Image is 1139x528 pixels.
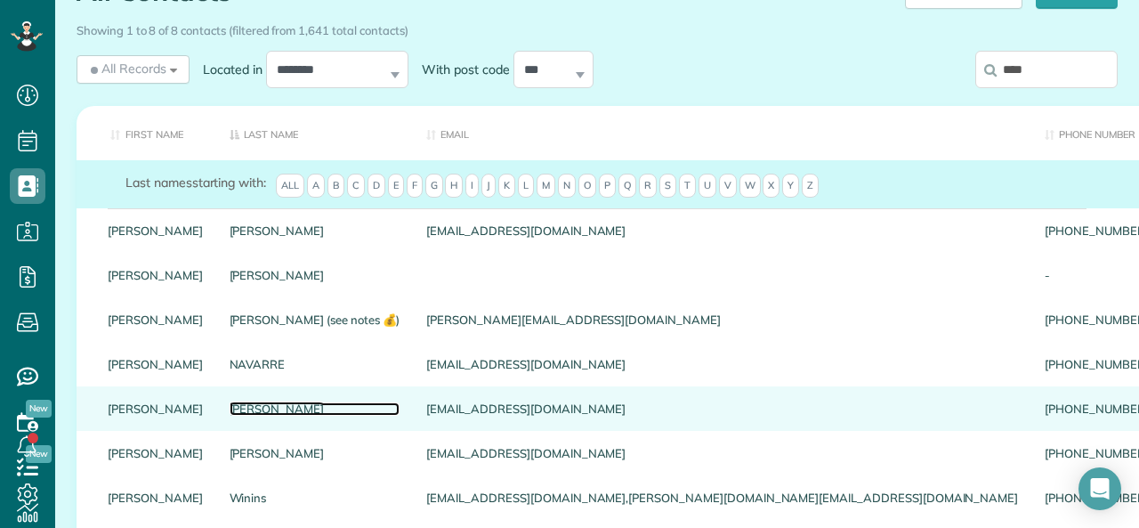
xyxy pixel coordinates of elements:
a: Winins [230,491,400,504]
a: [PERSON_NAME] [108,358,203,370]
div: [EMAIL_ADDRESS][DOMAIN_NAME] [413,342,1031,386]
span: F [407,174,423,199]
span: D [368,174,385,199]
div: [PERSON_NAME][EMAIL_ADDRESS][DOMAIN_NAME] [413,297,1031,342]
a: [PERSON_NAME] [230,224,400,237]
span: N [558,174,576,199]
a: [PERSON_NAME] [230,402,400,415]
span: I [465,174,479,199]
span: New [26,400,52,418]
span: R [639,174,657,199]
span: C [347,174,365,199]
a: NAVARRE [230,358,400,370]
a: [PERSON_NAME] (see notes 💰) [230,313,400,326]
span: Z [802,174,819,199]
span: All Records [87,60,166,77]
a: [PERSON_NAME] [230,447,400,459]
a: [PERSON_NAME] [108,224,203,237]
a: [PERSON_NAME] [108,491,203,504]
label: starting with: [125,174,266,191]
label: With post code [408,61,513,78]
span: B [327,174,344,199]
span: W [739,174,761,199]
span: X [763,174,780,199]
span: J [481,174,496,199]
div: [EMAIL_ADDRESS][DOMAIN_NAME] [413,431,1031,475]
span: L [518,174,534,199]
span: E [388,174,404,199]
span: V [719,174,737,199]
span: S [659,174,676,199]
span: T [679,174,696,199]
a: [PERSON_NAME] [230,269,400,281]
div: [EMAIL_ADDRESS][DOMAIN_NAME] [413,208,1031,253]
label: Located in [190,61,266,78]
div: [EMAIL_ADDRESS][DOMAIN_NAME],[PERSON_NAME][DOMAIN_NAME][EMAIL_ADDRESS][DOMAIN_NAME] [413,475,1031,520]
span: P [599,174,616,199]
a: [PERSON_NAME] [108,447,203,459]
span: H [445,174,463,199]
span: G [425,174,443,199]
th: Last Name: activate to sort column descending [216,106,414,160]
span: M [537,174,555,199]
div: Open Intercom Messenger [1078,467,1121,510]
span: K [498,174,515,199]
a: [PERSON_NAME] [108,313,203,326]
a: [PERSON_NAME] [108,402,203,415]
span: Q [618,174,636,199]
span: All [276,174,304,199]
span: Y [782,174,799,199]
span: U [699,174,716,199]
a: [PERSON_NAME] [108,269,203,281]
th: Email: activate to sort column ascending [413,106,1031,160]
span: Last names [125,175,192,191]
span: A [307,174,325,199]
div: [EMAIL_ADDRESS][DOMAIN_NAME] [413,386,1031,431]
th: First Name: activate to sort column ascending [77,106,216,160]
span: O [578,174,596,199]
div: Showing 1 to 8 of 8 contacts (filtered from 1,641 total contacts) [77,15,1118,39]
